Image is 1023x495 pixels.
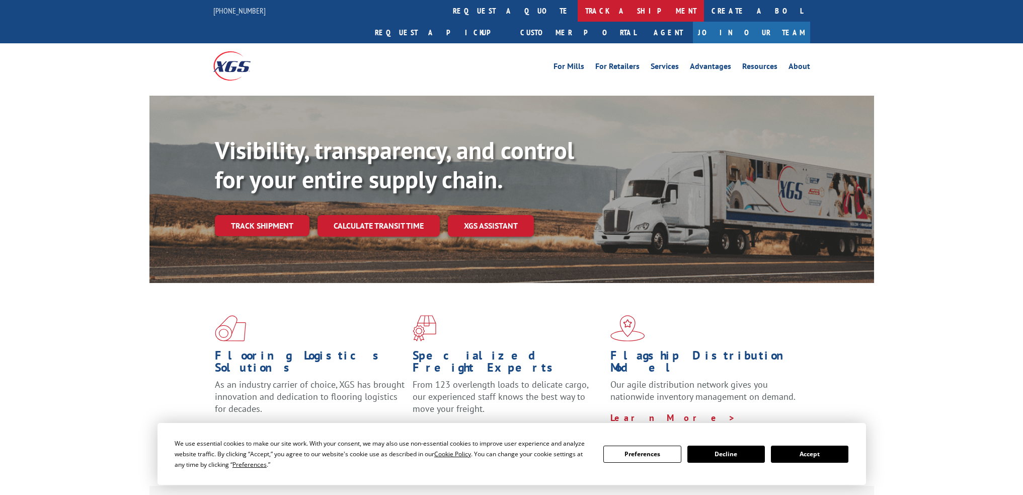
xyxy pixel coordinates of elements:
a: Agent [644,22,693,43]
span: Cookie Policy [434,450,471,458]
p: From 123 overlength loads to delicate cargo, our experienced staff knows the best way to move you... [413,379,603,423]
img: xgs-icon-flagship-distribution-model-red [610,315,645,341]
a: [PHONE_NUMBER] [213,6,266,16]
h1: Flagship Distribution Model [610,349,801,379]
a: Resources [742,62,777,74]
img: xgs-icon-total-supply-chain-intelligence-red [215,315,246,341]
a: About [789,62,810,74]
a: Request a pickup [367,22,513,43]
a: XGS ASSISTANT [448,215,534,237]
span: Our agile distribution network gives you nationwide inventory management on demand. [610,379,796,402]
span: Preferences [232,460,267,469]
span: As an industry carrier of choice, XGS has brought innovation and dedication to flooring logistics... [215,379,405,414]
a: Customer Portal [513,22,644,43]
b: Visibility, transparency, and control for your entire supply chain. [215,134,574,195]
div: Cookie Consent Prompt [158,423,866,485]
a: For Mills [554,62,584,74]
button: Accept [771,446,848,463]
button: Decline [687,446,765,463]
img: xgs-icon-focused-on-flooring-red [413,315,436,341]
a: Services [651,62,679,74]
h1: Specialized Freight Experts [413,349,603,379]
a: Join Our Team [693,22,810,43]
a: For Retailers [595,62,640,74]
a: Advantages [690,62,731,74]
a: Calculate transit time [318,215,440,237]
h1: Flooring Logistics Solutions [215,349,405,379]
div: We use essential cookies to make our site work. With your consent, we may also use non-essential ... [175,438,591,470]
a: Track shipment [215,215,309,236]
a: Learn More > [610,412,736,423]
button: Preferences [603,446,681,463]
